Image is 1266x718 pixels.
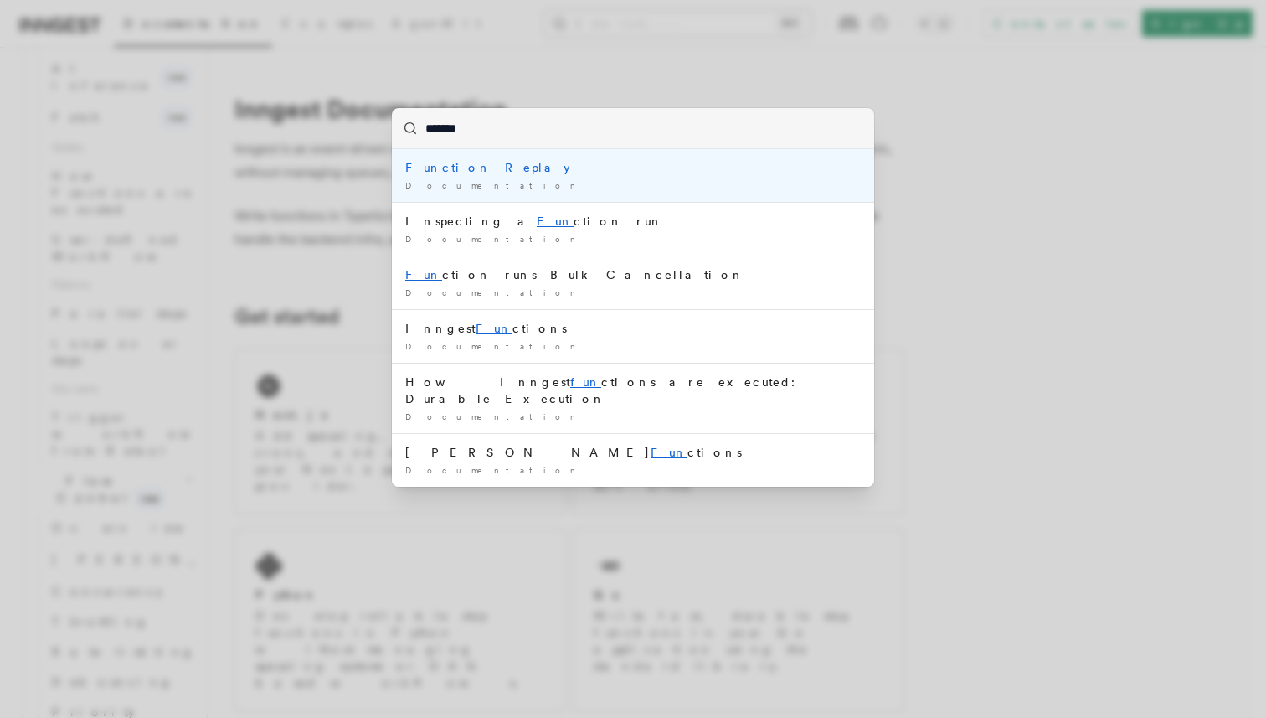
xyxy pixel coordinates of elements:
[405,444,861,461] div: [PERSON_NAME] ctions
[405,266,861,283] div: ction runs Bulk Cancellation
[405,268,442,282] mark: Fun
[405,287,582,297] span: Documentation
[405,320,861,337] div: Inngest ctions
[651,446,687,459] mark: Fun
[405,159,861,176] div: ction Replay
[405,411,582,421] span: Documentation
[537,214,574,228] mark: Fun
[405,234,582,244] span: Documentation
[405,213,861,230] div: Inspecting a ction run
[405,341,582,351] span: Documentation
[570,375,601,389] mark: fun
[405,465,582,475] span: Documentation
[405,374,861,407] div: How Inngest ctions are executed: Durable Execution
[405,180,582,190] span: Documentation
[405,161,442,174] mark: Fun
[476,322,512,335] mark: Fun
